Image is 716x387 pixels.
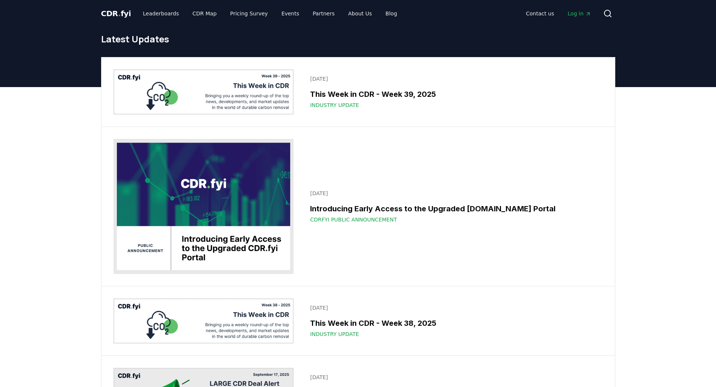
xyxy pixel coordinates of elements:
[520,7,597,20] nav: Main
[118,9,121,18] span: .
[306,300,602,342] a: [DATE]This Week in CDR - Week 38, 2025Industry Update
[306,185,602,228] a: [DATE]Introducing Early Access to the Upgraded [DOMAIN_NAME] PortalCDRfyi Public Announcement
[310,203,598,214] h3: Introducing Early Access to the Upgraded [DOMAIN_NAME] Portal
[186,7,223,20] a: CDR Map
[101,8,131,19] a: CDR.fyi
[310,318,598,329] h3: This Week in CDR - Week 38, 2025
[114,139,294,274] img: Introducing Early Access to the Upgraded CDR.fyi Portal blog post image
[276,7,305,20] a: Events
[101,9,131,18] span: CDR fyi
[137,7,185,20] a: Leaderboards
[562,7,597,20] a: Log in
[342,7,378,20] a: About Us
[310,216,397,223] span: CDRfyi Public Announcement
[310,304,598,312] p: [DATE]
[307,7,341,20] a: Partners
[310,373,598,381] p: [DATE]
[380,7,403,20] a: Blog
[310,75,598,83] p: [DATE]
[306,71,602,113] a: [DATE]This Week in CDR - Week 39, 2025Industry Update
[101,33,615,45] h1: Latest Updates
[310,330,359,338] span: Industry Update
[520,7,560,20] a: Contact us
[114,69,294,114] img: This Week in CDR - Week 39, 2025 blog post image
[224,7,274,20] a: Pricing Survey
[568,10,591,17] span: Log in
[310,101,359,109] span: Industry Update
[114,298,294,343] img: This Week in CDR - Week 38, 2025 blog post image
[137,7,403,20] nav: Main
[310,190,598,197] p: [DATE]
[310,89,598,100] h3: This Week in CDR - Week 39, 2025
